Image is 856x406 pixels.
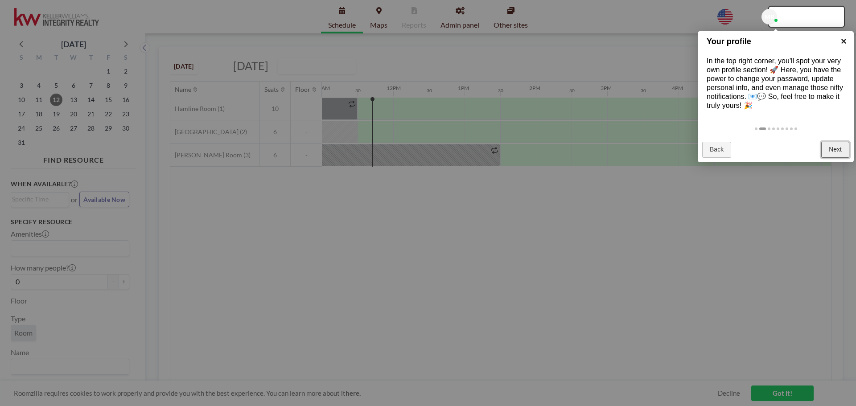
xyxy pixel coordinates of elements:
a: × [834,31,854,51]
div: In the top right corner, you'll spot your very own profile section! 🚀 Here, you have the power to... [698,48,854,119]
a: Next [821,142,849,158]
span: MR [765,13,774,21]
a: Back [702,142,731,158]
h1: Your profile [707,36,831,48]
